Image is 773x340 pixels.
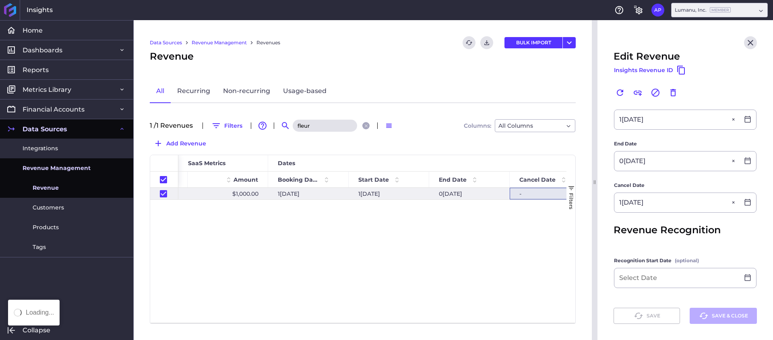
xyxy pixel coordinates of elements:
a: Revenue Management [192,39,247,46]
span: Customers [33,203,64,212]
a: Usage-based [277,80,333,103]
span: Products [33,223,59,232]
span: Revenue Recognition [614,223,721,237]
span: Add Revenue [166,139,206,148]
span: Insights Revenue ID [614,66,673,75]
a: Recurring [171,80,217,103]
span: Revenue [150,49,194,64]
button: Close [730,110,739,129]
button: Help [613,4,626,17]
span: SaaS Metrics [188,160,225,167]
button: User Menu [651,4,664,17]
span: Recognition Start Date [614,257,672,265]
button: BULK IMPORT [504,37,562,48]
span: (optional) [675,257,699,265]
button: General Settings [632,4,645,17]
div: $1,000.00 [188,188,268,199]
span: Metrics Library [23,85,71,94]
button: Renew [614,86,626,99]
span: Tags [33,243,46,251]
span: Integrations [23,144,58,153]
button: Insights Revenue ID [614,64,686,77]
button: Cancel [649,86,662,99]
div: Loading... [26,309,54,316]
button: Refresh [463,36,475,49]
button: Filters [208,119,246,132]
div: Dropdown select [671,3,768,17]
input: Cancel Date [614,193,739,212]
button: Close search [362,122,370,129]
div: 0[DATE] [429,188,510,199]
span: End Date [614,140,637,148]
a: All [150,80,171,103]
span: Filters [568,193,575,209]
ins: Member [710,7,731,12]
button: Delete [667,86,680,99]
div: 1 / 1 Revenue s [150,122,198,129]
span: All Columns [498,121,533,131]
a: Revenues [256,39,280,46]
button: Close [744,36,757,49]
span: Dates [278,160,295,167]
span: Cancel Date [614,181,645,189]
button: Search by [279,119,292,132]
div: 1[DATE] [268,188,349,199]
span: Cancel Date [519,176,556,183]
div: Dropdown select [495,119,575,132]
div: Press SPACE to deselect this row. [150,188,178,200]
span: Reports [23,66,49,74]
a: Data Sources [150,39,182,46]
span: Start Date [358,176,389,183]
a: Non-recurring [217,80,277,103]
span: Edit Revenue [614,49,680,64]
span: Columns: [464,123,491,129]
button: Download [480,36,493,49]
button: Close [730,193,739,212]
button: Close [730,151,739,171]
button: Add Revenue [150,137,210,150]
span: Home [23,26,43,35]
div: Lumanu, Inc. [675,6,731,14]
span: Dashboards [23,46,62,54]
input: Select Date [614,110,739,129]
div: 1[DATE] [349,188,429,199]
span: Financial Accounts [23,105,85,114]
button: User Menu [563,37,576,48]
span: Data Sources [23,125,67,133]
div: - [510,188,590,199]
span: End Date [439,176,467,183]
span: Booking Date [278,176,318,183]
button: Link [631,86,644,99]
span: Revenue [33,184,59,192]
span: Amount [234,176,258,183]
span: Revenue Management [23,164,91,172]
input: Select Date [614,268,739,288]
input: Select Date [614,151,739,171]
